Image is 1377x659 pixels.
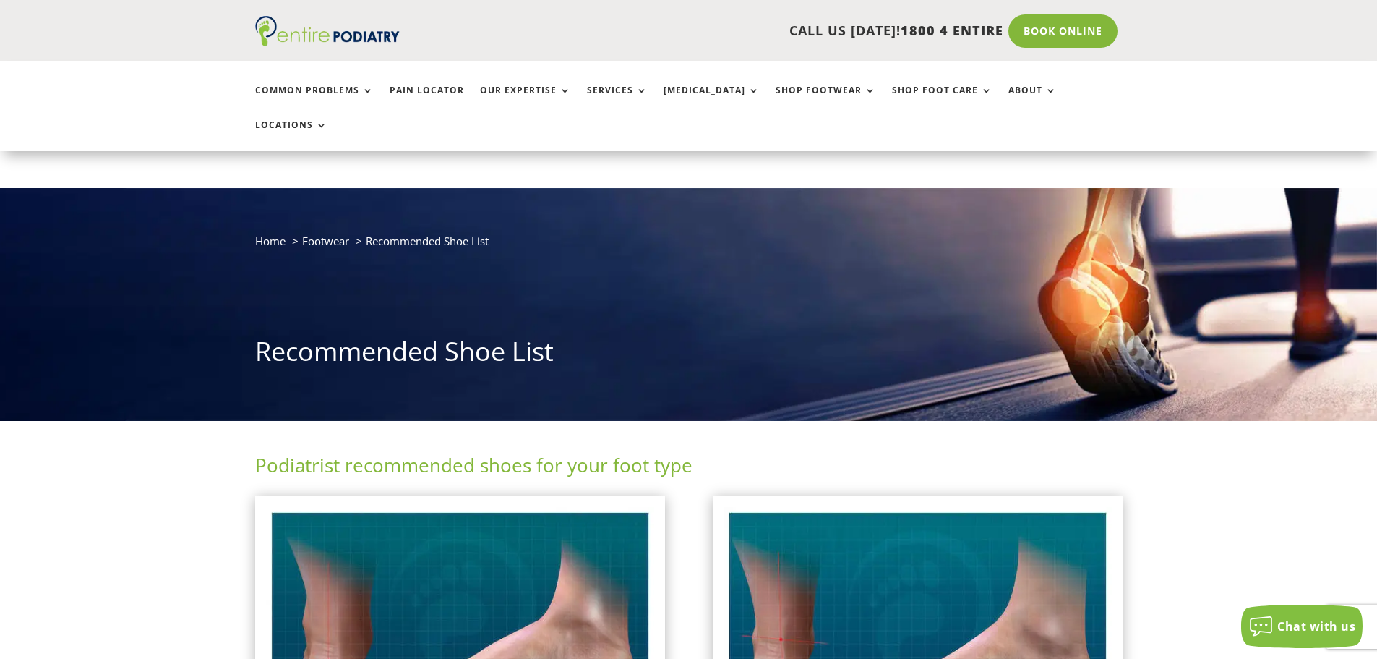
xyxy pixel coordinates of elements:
[302,234,349,248] a: Footwear
[255,85,374,116] a: Common Problems
[1008,14,1118,48] a: Book Online
[776,85,876,116] a: Shop Footwear
[1277,618,1355,634] span: Chat with us
[1008,85,1057,116] a: About
[664,85,760,116] a: [MEDICAL_DATA]
[255,452,1123,485] h2: Podiatrist recommended shoes for your foot type
[255,16,400,46] img: logo (1)
[455,22,1003,41] p: CALL US [DATE]!
[255,231,1123,261] nav: breadcrumb
[255,35,400,49] a: Entire Podiatry
[1241,605,1363,648] button: Chat with us
[255,333,1123,377] h1: Recommended Shoe List
[587,85,648,116] a: Services
[390,85,464,116] a: Pain Locator
[892,85,992,116] a: Shop Foot Care
[255,234,286,248] a: Home
[255,120,327,151] a: Locations
[901,22,1003,39] span: 1800 4 ENTIRE
[366,234,489,248] span: Recommended Shoe List
[480,85,571,116] a: Our Expertise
